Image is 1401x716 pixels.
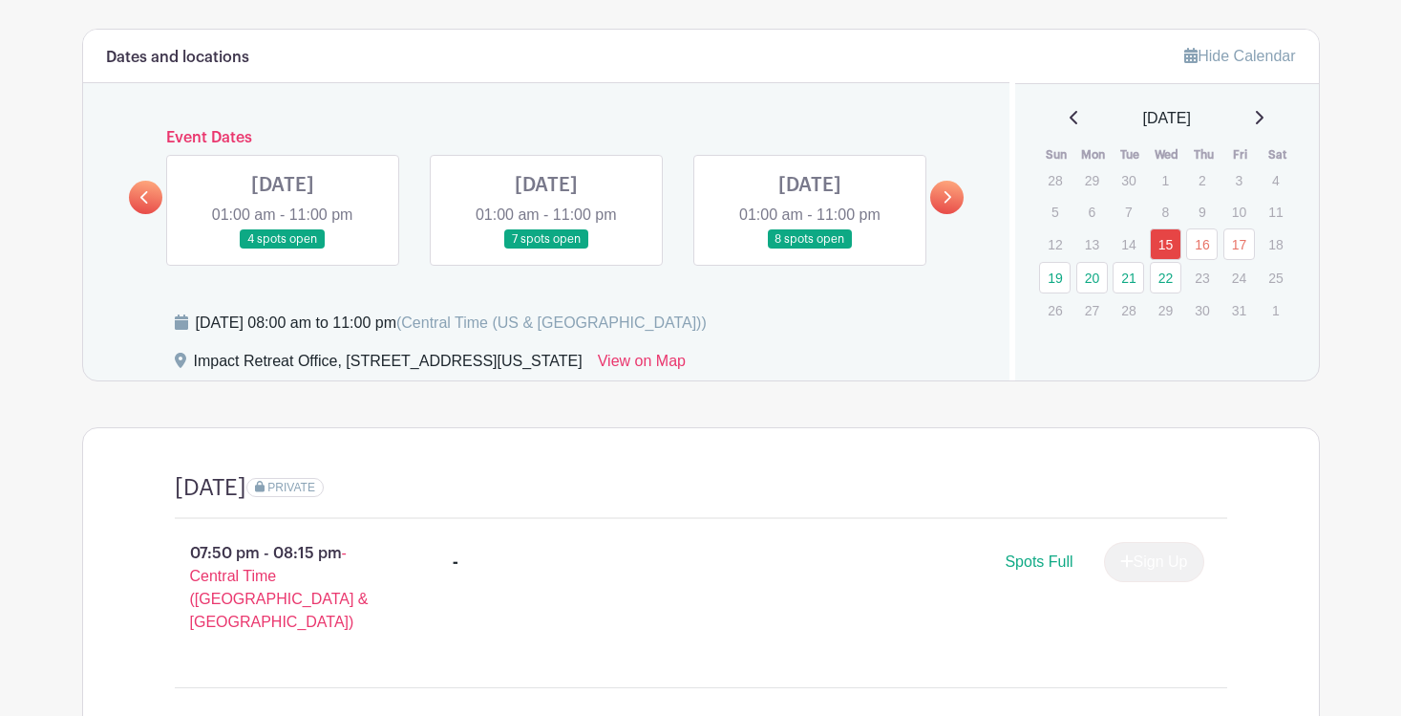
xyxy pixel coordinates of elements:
[1076,165,1108,195] p: 29
[1149,145,1186,164] th: Wed
[1075,145,1113,164] th: Mon
[1113,197,1144,227] p: 7
[1038,145,1075,164] th: Sun
[1186,295,1218,325] p: 30
[1113,295,1144,325] p: 28
[1186,165,1218,195] p: 2
[1005,553,1072,570] span: Spots Full
[1150,228,1181,260] a: 15
[1039,262,1071,293] a: 19
[175,474,246,502] h4: [DATE]
[1223,263,1255,293] p: 24
[1260,295,1291,325] p: 1
[1076,229,1108,259] p: 13
[1076,197,1108,227] p: 6
[1039,165,1071,195] p: 28
[162,129,931,147] h6: Event Dates
[1113,262,1144,293] a: 21
[1039,295,1071,325] p: 26
[1143,107,1191,130] span: [DATE]
[194,350,583,380] div: Impact Retreat Office, [STREET_ADDRESS][US_STATE]
[1186,263,1218,293] p: 23
[190,545,369,630] span: - Central Time ([GEOGRAPHIC_DATA] & [GEOGRAPHIC_DATA])
[1039,229,1071,259] p: 12
[598,350,686,380] a: View on Map
[1112,145,1149,164] th: Tue
[1186,197,1218,227] p: 9
[1150,262,1181,293] a: 22
[267,481,315,494] span: PRIVATE
[106,49,249,67] h6: Dates and locations
[396,315,707,331] span: (Central Time (US & [GEOGRAPHIC_DATA]))
[1113,229,1144,259] p: 14
[1223,295,1255,325] p: 31
[1076,295,1108,325] p: 27
[1259,145,1296,164] th: Sat
[453,551,458,574] div: -
[1113,165,1144,195] p: 30
[1223,228,1255,260] a: 17
[1184,48,1295,64] a: Hide Calendar
[1039,197,1071,227] p: 5
[1260,229,1291,259] p: 18
[1185,145,1222,164] th: Thu
[1260,263,1291,293] p: 25
[1260,197,1291,227] p: 11
[196,312,707,335] div: [DATE] 08:00 am to 11:00 pm
[1150,295,1181,325] p: 29
[1150,165,1181,195] p: 1
[1223,197,1255,227] p: 10
[144,534,423,641] p: 07:50 pm - 08:15 pm
[1222,145,1260,164] th: Fri
[1150,197,1181,227] p: 8
[1076,262,1108,293] a: 20
[1223,165,1255,195] p: 3
[1260,165,1291,195] p: 4
[1186,228,1218,260] a: 16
